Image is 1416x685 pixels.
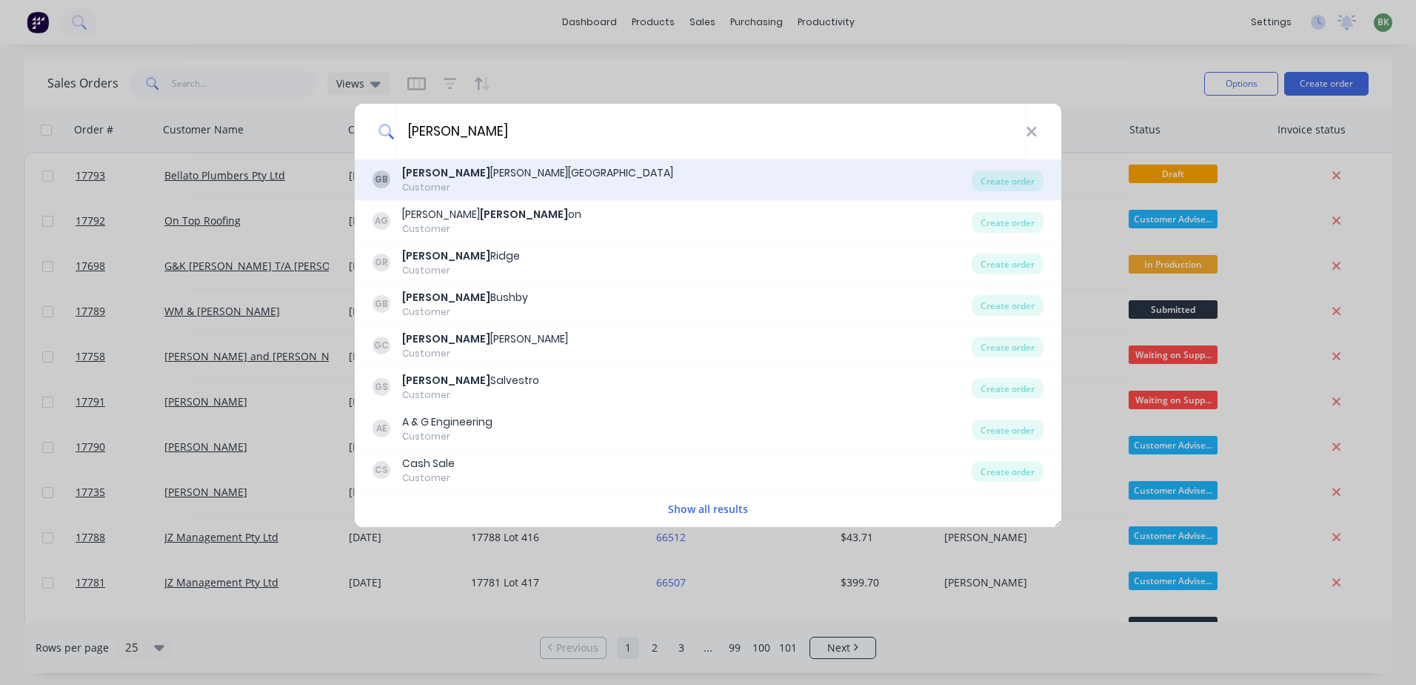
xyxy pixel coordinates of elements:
div: A & G Engineering [402,414,492,430]
div: GS [373,378,390,396]
b: [PERSON_NAME] [402,248,490,263]
b: [PERSON_NAME] [402,331,490,346]
div: Create order [972,295,1043,316]
div: GB [373,295,390,313]
div: Create order [972,337,1043,357]
div: Ridge [402,248,520,264]
div: Customer [402,264,520,277]
div: [PERSON_NAME] [402,331,568,347]
div: Bushby [402,290,528,305]
div: [PERSON_NAME][GEOGRAPHIC_DATA] [402,165,673,181]
b: [PERSON_NAME] [480,207,568,222]
div: Create order [972,171,1043,191]
div: [PERSON_NAME] on [402,207,581,222]
div: Customer [402,305,528,319]
div: AG [373,212,390,230]
div: Create order [972,461,1043,482]
b: [PERSON_NAME] [402,373,490,388]
div: AE [373,420,390,437]
div: GR [373,254,390,271]
div: Create order [972,254,1043,274]
div: Customer [402,430,492,443]
b: [PERSON_NAME] [402,165,490,180]
button: Show all results [664,500,752,517]
div: CS [373,461,390,479]
div: Customer [402,388,539,402]
div: Customer [402,222,581,236]
div: Create order [972,212,1043,233]
div: Customer [402,471,455,485]
input: Enter a customer name to create a new order... [395,104,1026,159]
div: GB [373,171,390,188]
div: Create order [972,378,1043,399]
div: Customer [402,347,568,360]
div: Cash Sale [402,456,455,471]
div: Customer [402,181,673,194]
div: Salvestro [402,373,539,388]
div: GC [373,337,390,354]
div: Create order [972,420,1043,440]
b: [PERSON_NAME] [402,290,490,305]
